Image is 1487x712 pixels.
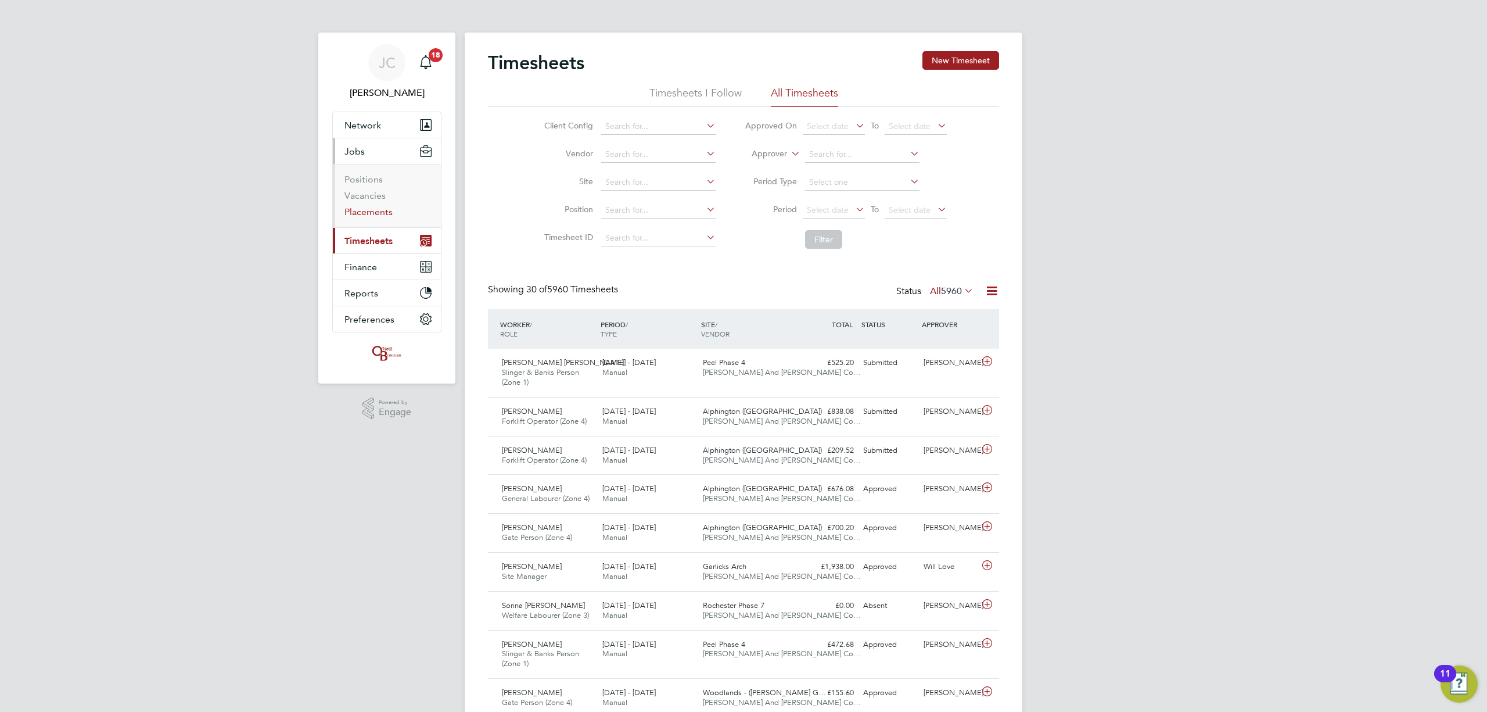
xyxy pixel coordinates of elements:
[502,416,587,426] span: Forklift Operator (Zone 4)
[333,228,441,253] button: Timesheets
[859,353,919,373] div: Submitted
[703,610,861,620] span: [PERSON_NAME] And [PERSON_NAME] Co…
[703,561,746,571] span: Garlicks Arch
[379,407,411,417] span: Engage
[703,455,861,465] span: [PERSON_NAME] And [PERSON_NAME] Co…
[502,571,547,581] span: Site Manager
[698,314,799,344] div: SITE
[502,639,562,649] span: [PERSON_NAME]
[703,416,861,426] span: [PERSON_NAME] And [PERSON_NAME] Co…
[602,600,656,610] span: [DATE] - [DATE]
[859,684,919,703] div: Approved
[896,284,976,300] div: Status
[602,610,627,620] span: Manual
[602,416,627,426] span: Manual
[332,86,441,100] span: James Crawley
[859,314,919,335] div: STATUS
[332,344,441,363] a: Go to home page
[703,445,822,455] span: Alphington ([GEOGRAPHIC_DATA])
[601,202,716,219] input: Search for...
[541,176,593,187] label: Site
[344,262,377,273] span: Finance
[602,639,656,649] span: [DATE] - [DATE]
[333,112,441,138] button: Network
[502,445,562,455] span: [PERSON_NAME]
[1441,666,1478,703] button: Open Resource Center, 11 new notifications
[333,306,441,332] button: Preferences
[602,571,627,581] span: Manual
[798,353,859,373] div: £525.20
[502,561,562,571] span: [PERSON_NAME]
[703,406,822,416] span: Alphington ([GEOGRAPHIC_DATA])
[919,518,979,538] div: [PERSON_NAME]
[362,398,412,420] a: Powered byEngage
[919,684,979,703] div: [PERSON_NAME]
[703,571,861,581] span: [PERSON_NAME] And [PERSON_NAME] Co…
[703,532,861,542] span: [PERSON_NAME] And [PERSON_NAME] Co…
[602,445,656,455] span: [DATE] - [DATE]
[333,254,441,280] button: Finance
[429,48,443,62] span: 18
[807,205,849,215] span: Select date
[318,33,455,384] nav: Main navigation
[497,314,598,344] div: WORKER
[414,44,437,81] a: 18
[919,314,979,335] div: APPROVER
[703,639,745,649] span: Peel Phase 4
[502,532,572,542] span: Gate Person (Zone 4)
[919,402,979,421] div: [PERSON_NAME]
[344,235,393,246] span: Timesheets
[602,697,627,707] span: Manual
[379,398,411,407] span: Powered by
[919,596,979,616] div: [PERSON_NAME]
[601,174,716,191] input: Search for...
[500,329,518,338] span: ROLE
[602,406,656,416] span: [DATE] - [DATE]
[867,202,882,217] span: To
[502,610,589,620] span: Welfare Labourer (Zone 3)
[832,320,853,329] span: TOTAL
[602,532,627,542] span: Manual
[649,86,742,107] li: Timesheets I Follow
[370,344,404,363] img: oneillandbrennan-logo-retina.png
[502,493,590,503] span: General Labourer (Zone 4)
[859,518,919,538] div: Approved
[859,480,919,499] div: Approved
[626,320,628,329] span: /
[601,329,617,338] span: TYPE
[602,484,656,493] span: [DATE] - [DATE]
[344,190,386,201] a: Vacancies
[798,684,859,703] div: £155.60
[805,230,842,249] button: Filter
[602,649,627,659] span: Manual
[502,367,579,387] span: Slinger & Banks Person (Zone 1)
[703,649,861,659] span: [PERSON_NAME] And [PERSON_NAME] Co…
[703,697,861,707] span: [PERSON_NAME] And [PERSON_NAME] Co…
[701,329,730,338] span: VENDOR
[602,493,627,503] span: Manual
[859,557,919,577] div: Approved
[333,164,441,227] div: Jobs
[344,206,393,217] a: Placements
[333,280,441,306] button: Reports
[703,357,745,367] span: Peel Phase 4
[344,288,378,299] span: Reports
[798,557,859,577] div: £1,938.00
[502,357,624,367] span: [PERSON_NAME] [PERSON_NAME]
[602,357,656,367] span: [DATE] - [DATE]
[867,118,882,133] span: To
[859,596,919,616] div: Absent
[919,557,979,577] div: Will Love
[798,635,859,654] div: £472.68
[703,523,822,532] span: Alphington ([GEOGRAPHIC_DATA])
[919,480,979,499] div: [PERSON_NAME]
[859,635,919,654] div: Approved
[941,285,962,297] span: 5960
[530,320,532,329] span: /
[502,600,585,610] span: Sorina [PERSON_NAME]
[333,138,441,164] button: Jobs
[526,284,618,295] span: 5960 Timesheets
[601,230,716,246] input: Search for...
[919,353,979,373] div: [PERSON_NAME]
[798,480,859,499] div: £676.08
